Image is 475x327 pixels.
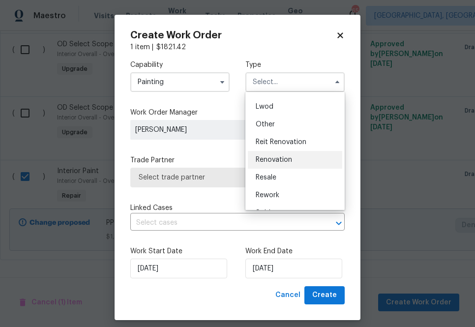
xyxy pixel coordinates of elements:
label: Work Order Manager [130,108,345,118]
label: Work Start Date [130,246,230,256]
label: Trade Partner [130,155,345,165]
label: Type [245,60,345,70]
input: M/D/YYYY [130,259,227,278]
span: Renovation [256,156,292,163]
button: Create [304,286,345,304]
button: Show options [216,76,228,88]
span: Create [312,289,337,301]
input: Select... [245,72,345,92]
h2: Create Work Order [130,30,336,40]
span: Lwod [256,103,273,110]
span: Linked Cases [130,203,173,213]
span: [PERSON_NAME] [135,125,277,135]
input: Select cases [130,215,317,231]
button: Open [332,216,346,230]
span: Select trade partner [139,173,336,182]
span: Rework [256,192,279,199]
span: Other [256,121,275,128]
span: $ 1821.42 [156,44,186,51]
input: Select... [130,72,230,92]
label: Capability [130,60,230,70]
button: Hide options [331,76,343,88]
div: 1 item | [130,42,345,52]
label: Work End Date [245,246,345,256]
span: Cancel [275,289,300,301]
span: Sold [256,209,270,216]
input: M/D/YYYY [245,259,342,278]
span: Resale [256,174,276,181]
button: Cancel [271,286,304,304]
span: Reit Renovation [256,139,306,146]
